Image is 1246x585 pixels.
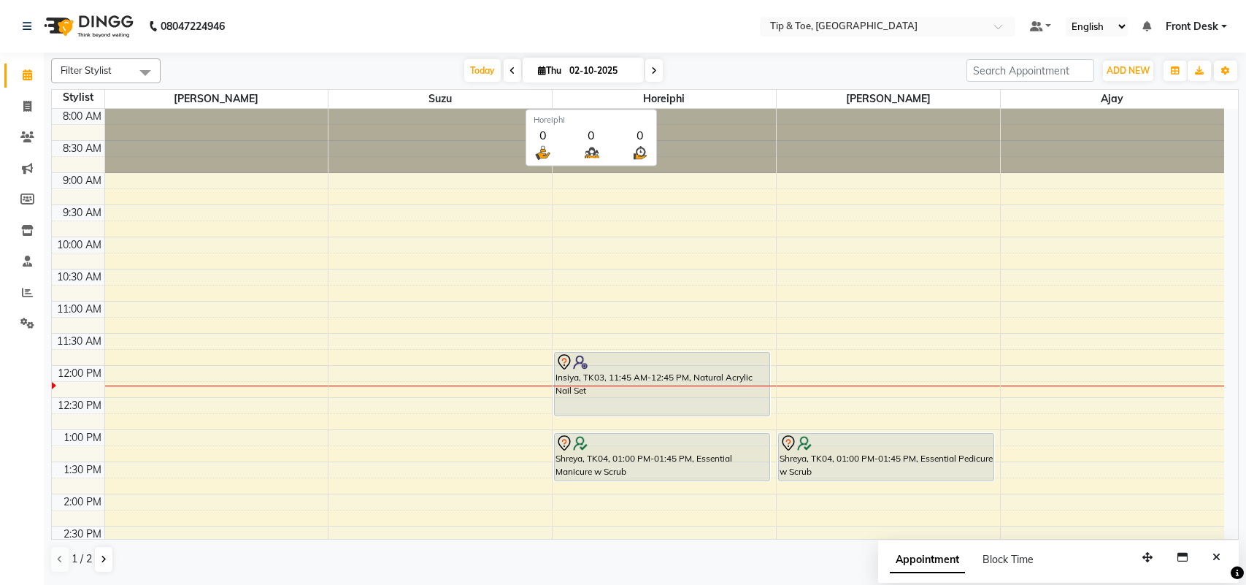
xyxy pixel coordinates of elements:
div: 9:00 AM [60,173,104,188]
span: Horeiphi [553,90,776,108]
span: 1 / 2 [72,551,92,567]
img: logo [37,6,137,47]
div: 0 [582,126,601,143]
span: [PERSON_NAME] [777,90,1000,108]
div: 1:30 PM [61,462,104,478]
span: [PERSON_NAME] [105,90,328,108]
span: ADD NEW [1107,65,1150,76]
div: 11:30 AM [54,334,104,349]
div: 11:00 AM [54,302,104,317]
div: 10:00 AM [54,237,104,253]
div: 10:30 AM [54,269,104,285]
div: Insiya, TK03, 11:45 AM-12:45 PM, Natural Acrylic Nail Set [555,353,769,416]
div: 1:00 PM [61,430,104,446]
span: Front Desk [1166,19,1218,34]
button: ADD NEW [1103,61,1153,81]
div: 0 [534,126,552,143]
div: Horeiphi [534,114,649,126]
div: 12:00 PM [55,366,104,381]
span: Thu [534,65,565,76]
div: 2:00 PM [61,494,104,510]
div: Stylist [52,90,104,105]
input: 2025-10-02 [565,60,638,82]
span: Today [464,59,501,82]
span: Appointment [890,547,965,573]
img: serve.png [534,143,552,161]
div: 9:30 AM [60,205,104,221]
div: 8:00 AM [60,109,104,124]
div: 2:30 PM [61,527,104,542]
div: 8:30 AM [60,141,104,156]
div: Shreya, TK04, 01:00 PM-01:45 PM, Essential Manicure w Scrub [555,434,769,481]
button: Close [1206,546,1227,569]
span: Ajay [1001,90,1224,108]
span: Suzu [328,90,552,108]
div: 12:30 PM [55,398,104,413]
input: Search Appointment [966,59,1094,82]
div: 0 [631,126,649,143]
b: 08047224946 [161,6,225,47]
span: Filter Stylist [61,64,112,76]
img: wait_time.png [631,143,649,161]
div: Shreya, TK04, 01:00 PM-01:45 PM, Essential Pedicure w Scrub [779,434,993,481]
span: Block Time [982,553,1034,566]
img: queue.png [582,143,601,161]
